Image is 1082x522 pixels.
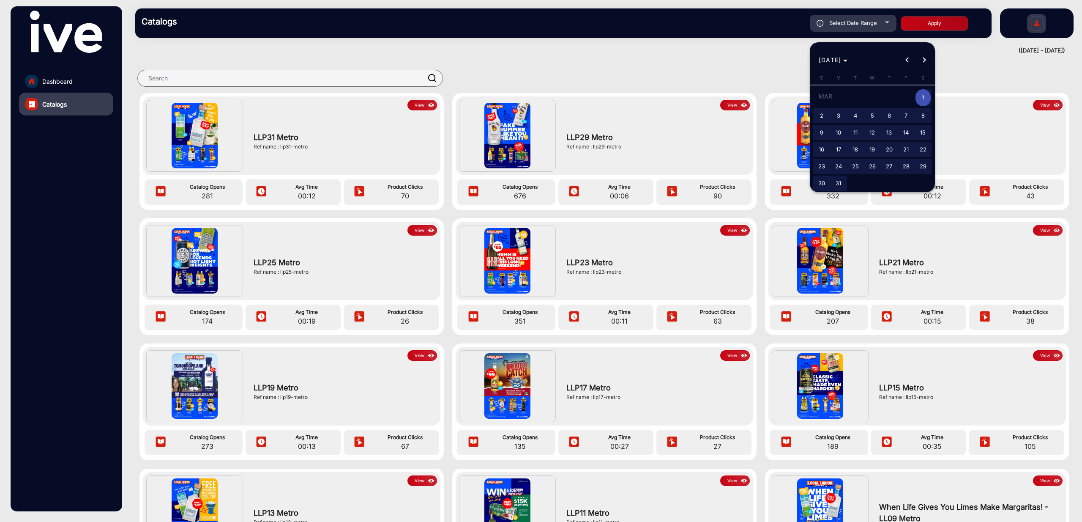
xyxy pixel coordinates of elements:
button: March 27, 2025 [881,158,898,175]
span: 25 [848,159,863,174]
button: March 20, 2025 [881,141,898,158]
button: March 8, 2025 [915,107,932,124]
td: MAR [813,88,915,107]
span: 26 [865,159,880,174]
span: 22 [915,142,931,157]
button: March 16, 2025 [813,141,830,158]
button: March 10, 2025 [830,124,847,141]
span: F [904,75,907,81]
span: 10 [831,125,846,140]
span: 2 [814,108,829,123]
span: 9 [814,125,829,140]
button: March 11, 2025 [847,124,864,141]
span: 30 [814,176,829,191]
span: 5 [865,108,880,123]
button: March 9, 2025 [813,124,830,141]
button: March 13, 2025 [881,124,898,141]
button: March 26, 2025 [864,158,881,175]
span: 29 [915,159,931,174]
span: 14 [899,125,914,140]
span: 15 [915,125,931,140]
span: T [888,75,891,81]
span: 19 [865,142,880,157]
span: 16 [814,142,829,157]
span: 4 [848,108,863,123]
button: March 28, 2025 [898,158,915,175]
button: March 1, 2025 [915,88,932,107]
span: 20 [882,142,897,157]
span: 21 [899,142,914,157]
span: 17 [831,142,846,157]
button: Previous month [899,52,916,69]
button: March 23, 2025 [813,158,830,175]
span: [DATE] [819,56,842,63]
button: March 7, 2025 [898,107,915,124]
span: 1 [915,89,931,107]
span: 27 [882,159,897,174]
span: 12 [865,125,880,140]
button: March 5, 2025 [864,107,881,124]
button: Choose month and year [815,52,851,68]
span: S [921,75,924,81]
button: March 22, 2025 [915,141,932,158]
span: 8 [915,108,931,123]
span: 28 [899,159,914,174]
button: March 21, 2025 [898,141,915,158]
button: March 19, 2025 [864,141,881,158]
button: March 4, 2025 [847,107,864,124]
span: 31 [831,176,846,191]
span: 11 [848,125,863,140]
button: March 24, 2025 [830,158,847,175]
span: S [820,75,823,81]
button: March 31, 2025 [830,175,847,192]
button: Next month [916,52,933,69]
span: 24 [831,159,846,174]
button: March 29, 2025 [915,158,932,175]
button: March 14, 2025 [898,124,915,141]
span: 18 [848,142,863,157]
button: March 6, 2025 [881,107,898,124]
span: 13 [882,125,897,140]
span: M [836,75,841,81]
button: March 2, 2025 [813,107,830,124]
span: T [854,75,857,81]
span: 23 [814,159,829,174]
span: W [870,75,874,81]
button: March 17, 2025 [830,141,847,158]
button: March 30, 2025 [813,175,830,192]
span: 7 [899,108,914,123]
button: March 18, 2025 [847,141,864,158]
span: 3 [831,108,846,123]
span: 6 [882,108,897,123]
button: March 25, 2025 [847,158,864,175]
button: March 3, 2025 [830,107,847,124]
button: March 12, 2025 [864,124,881,141]
button: March 15, 2025 [915,124,932,141]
